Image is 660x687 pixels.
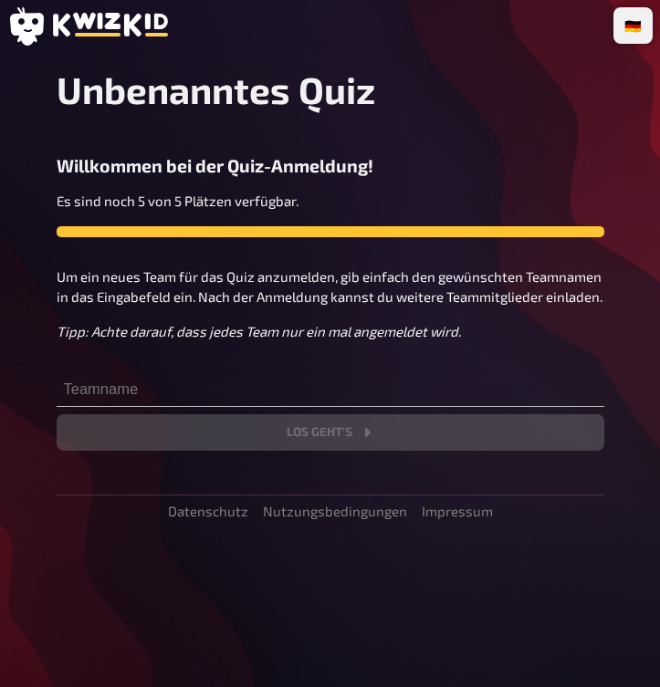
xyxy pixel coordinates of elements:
li: 🇩🇪 [617,11,649,40]
input: Teamname [57,370,604,407]
a: Impressum [422,503,493,519]
h3: Willkommen bei der Quiz-Anmeldung! [57,155,604,176]
a: Datenschutz [168,503,248,519]
h1: Unbenanntes Quiz [57,68,604,111]
button: Los geht's [57,414,604,451]
a: Nutzungsbedingungen [263,503,407,519]
i: Tipp: Achte darauf, dass jedes Team nur ein mal angemeldet wird. [57,323,461,339]
p: Es sind noch 5 von 5 Plätzen verfügbar. [57,191,604,212]
p: Um ein neues Team für das Quiz anzumelden, gib einfach den gewünschten Teamnamen in das Eingabefe... [57,266,604,307]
